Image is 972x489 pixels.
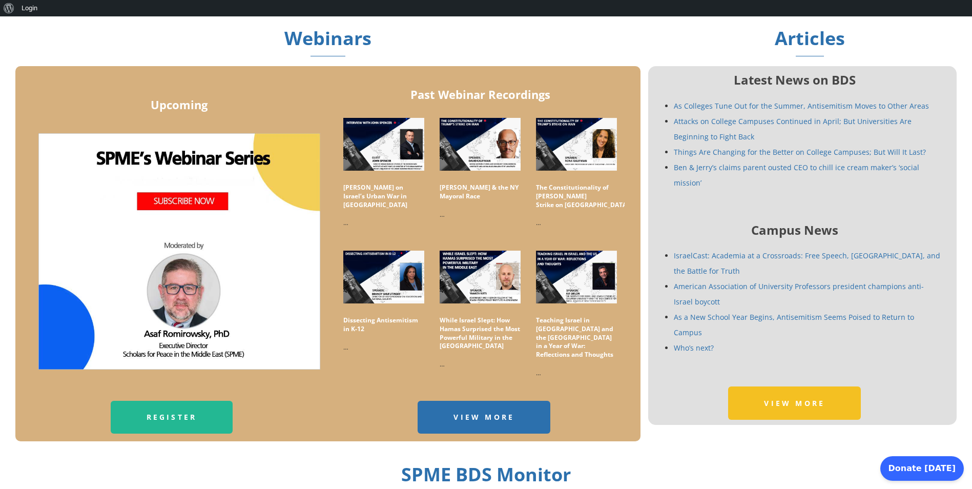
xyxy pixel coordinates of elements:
[648,71,941,89] h5: Latest News on BDS
[536,316,617,359] h5: Teaching Israel in [GEOGRAPHIC_DATA] and the [GEOGRAPHIC_DATA] in a Year of War: Reflections and ...
[674,162,919,188] a: Ben & Jerry’s claims parent ousted CEO to chill ice cream maker’s ‘social mission’
[536,217,617,228] p: …
[147,412,197,422] span: Register
[453,412,514,422] span: View More
[775,26,845,56] span: Articles
[674,281,924,307] a: American Association of University Professors president champions anti-Israel boycott
[674,101,929,111] a: As Colleges Tune Out for the Summer, Antisemitism Moves to Other Areas
[674,343,714,353] a: Who’s next?
[343,217,424,228] p: …
[674,147,926,157] a: Things Are Changing for the Better on College Campuses; But Will It Last?
[764,398,825,408] span: View More
[440,316,521,351] h5: While Israel Slept: How Hamas Surprised the Most Powerful Military in the [GEOGRAPHIC_DATA]
[343,342,424,353] p: …
[674,312,914,337] a: As a New School Year Begins, Antisemitism Seems Poised to Return to Campus
[410,87,550,102] span: Past Webinar Recordings
[674,116,912,141] a: Attacks on College Campuses Continued in April; But Universities Are Beginning to Fight Back
[536,184,629,209] h5: The Constitutionality of [PERSON_NAME] Strike on [GEOGRAPHIC_DATA]
[343,184,424,209] h5: [PERSON_NAME] on Israel’s Urban War in [GEOGRAPHIC_DATA]
[343,316,424,334] h5: Dissecting Antisemitism in K-12
[111,401,233,434] a: Register
[728,386,861,419] a: View More
[440,359,521,370] p: …
[648,221,941,239] h5: Campus News
[284,26,371,56] span: Webinars
[151,97,208,112] span: Upcoming
[536,368,617,378] p: …
[418,401,550,434] a: View More
[440,209,521,220] p: …
[440,184,521,201] h5: [PERSON_NAME] & the NY Mayoral Race
[674,251,940,276] a: IsraelCast: Academia at a Crossroads: Free Speech, [GEOGRAPHIC_DATA], and the Battle for Truth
